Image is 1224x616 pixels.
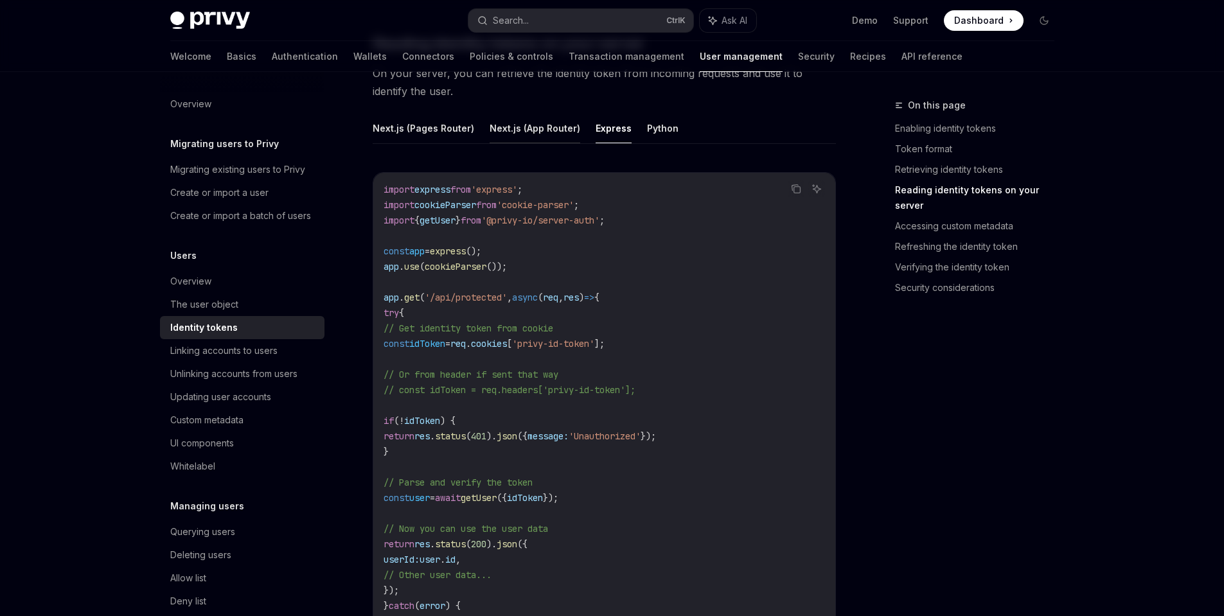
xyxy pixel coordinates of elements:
[170,297,238,312] div: The user object
[384,338,409,349] span: const
[486,430,497,442] span: ).
[402,41,454,72] a: Connectors
[170,136,279,152] h5: Migrating users to Privy
[399,261,404,272] span: .
[170,208,311,224] div: Create or import a batch of users
[456,215,461,226] span: }
[170,41,211,72] a: Welcome
[456,554,461,565] span: ,
[528,430,569,442] span: message:
[384,384,635,396] span: // const idToken = req.headers['privy-id-token'];
[399,415,404,427] span: !
[384,477,533,488] span: // Parse and verify the token
[160,270,324,293] a: Overview
[497,199,574,211] span: 'cookie-parser'
[722,14,747,27] span: Ask AI
[160,92,324,116] a: Overview
[579,292,584,303] span: )
[569,41,684,72] a: Transaction management
[160,204,324,227] a: Create or import a batch of users
[160,316,324,339] a: Identity tokens
[160,158,324,181] a: Migrating existing users to Privy
[944,10,1024,31] a: Dashboard
[384,215,414,226] span: import
[399,307,404,319] span: {
[384,538,414,550] span: return
[497,538,517,550] span: json
[468,9,693,32] button: Search...CtrlK
[569,430,641,442] span: 'Unauthorized'
[512,338,594,349] span: 'privy-id-token'
[430,538,435,550] span: .
[445,600,461,612] span: ) {
[471,184,517,195] span: 'express'
[170,570,206,586] div: Allow list
[430,245,466,257] span: express
[466,245,481,257] span: ();
[170,12,250,30] img: dark logo
[414,430,430,442] span: res
[384,415,394,427] span: if
[384,322,553,334] span: // Get identity token from cookie
[895,118,1065,139] a: Enabling identity tokens
[895,180,1065,216] a: Reading identity tokens on your server
[470,41,553,72] a: Policies & controls
[414,215,420,226] span: {
[160,293,324,316] a: The user object
[170,389,271,405] div: Updating user accounts
[481,215,599,226] span: '@privy-io/server-auth'
[476,199,497,211] span: from
[558,292,563,303] span: ,
[895,139,1065,159] a: Token format
[486,538,497,550] span: ).
[435,492,461,504] span: await
[384,369,558,380] span: // Or from header if sent that way
[425,261,486,272] span: cookieParser
[901,41,962,72] a: API reference
[409,245,425,257] span: app
[440,415,456,427] span: ) {
[384,492,409,504] span: const
[430,430,435,442] span: .
[160,385,324,409] a: Updating user accounts
[788,180,804,197] button: Copy the contents from the code block
[543,292,558,303] span: req
[353,41,387,72] a: Wallets
[160,432,324,455] a: UI components
[466,538,471,550] span: (
[471,430,486,442] span: 401
[471,338,507,349] span: cookies
[414,199,476,211] span: cookieParser
[373,64,836,100] span: On your server, you can retrieve the identity token from incoming requests and use it to identify...
[404,261,420,272] span: use
[954,14,1004,27] span: Dashboard
[493,13,529,28] div: Search...
[497,492,507,504] span: ({
[507,338,512,349] span: [
[384,292,399,303] span: app
[384,261,399,272] span: app
[700,9,756,32] button: Ask AI
[893,14,928,27] a: Support
[170,436,234,451] div: UI components
[160,339,324,362] a: Linking accounts to users
[420,292,425,303] span: (
[170,248,197,263] h5: Users
[466,338,471,349] span: .
[160,455,324,478] a: Whitelabel
[384,307,399,319] span: try
[895,159,1065,180] a: Retrieving identity tokens
[170,524,235,540] div: Querying users
[414,538,430,550] span: res
[160,567,324,590] a: Allow list
[227,41,256,72] a: Basics
[700,41,783,72] a: User management
[414,184,450,195] span: express
[507,492,543,504] span: idToken
[384,569,492,581] span: // Other user data...
[170,594,206,609] div: Deny list
[404,415,440,427] span: idToken
[160,362,324,385] a: Unlinking accounts from users
[517,538,528,550] span: ({
[440,554,445,565] span: .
